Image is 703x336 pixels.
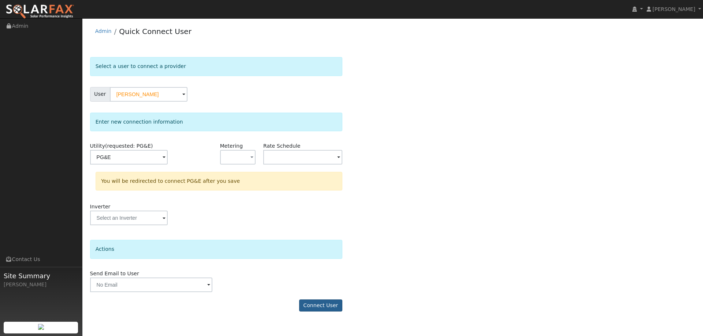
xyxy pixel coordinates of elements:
[4,281,78,288] div: [PERSON_NAME]
[652,6,695,12] span: [PERSON_NAME]
[263,142,300,150] label: Rate Schedule
[119,27,191,36] a: Quick Connect User
[105,143,153,149] span: (requested: PG&E)
[90,150,168,165] input: Select a Utility
[90,87,110,102] span: User
[90,278,212,292] input: No Email
[299,299,342,312] button: Connect User
[90,142,153,150] label: Utility
[90,203,111,211] label: Inverter
[90,113,342,131] div: Enter new connection information
[90,57,342,76] div: Select a user to connect a provider
[110,87,187,102] input: Select a User
[90,240,342,258] div: Actions
[220,142,243,150] label: Metering
[90,211,168,225] input: Select an Inverter
[5,4,74,19] img: SolarFax
[96,172,342,190] div: You will be redirected to connect PG&E after you save
[38,324,44,330] img: retrieve
[95,28,112,34] a: Admin
[4,271,78,281] span: Site Summary
[90,270,139,278] label: Send Email to User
